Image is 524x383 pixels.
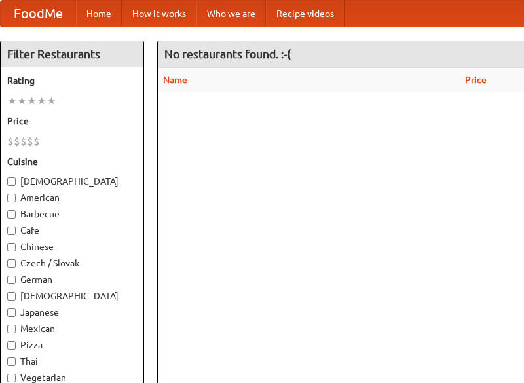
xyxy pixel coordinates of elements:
input: Pizza [7,341,16,350]
label: Mexican [7,322,137,335]
label: American [7,191,137,204]
li: $ [14,134,20,149]
input: Chinese [7,243,16,251]
a: FoodMe [1,1,76,27]
input: Japanese [7,308,16,317]
ng-pluralize: No restaurants found. :-( [164,48,291,60]
h5: Rating [7,74,137,87]
label: Japanese [7,306,137,319]
label: Chinese [7,240,137,253]
a: How it works [122,1,196,27]
li: $ [7,134,14,149]
input: Vegetarian [7,374,16,382]
li: $ [33,134,40,149]
input: Mexican [7,325,16,333]
input: Czech / Slovak [7,259,16,268]
h5: Price [7,115,137,128]
input: Barbecue [7,210,16,219]
h4: Filter Restaurants [1,41,143,67]
input: American [7,194,16,202]
label: German [7,273,137,286]
li: ★ [27,94,37,108]
label: Thai [7,355,137,368]
input: Thai [7,357,16,366]
input: Cafe [7,227,16,235]
h5: Cuisine [7,155,137,168]
input: German [7,276,16,284]
li: ★ [37,94,47,108]
label: [DEMOGRAPHIC_DATA] [7,175,137,188]
a: Name [163,75,187,85]
li: ★ [7,94,17,108]
label: Cafe [7,224,137,237]
li: $ [20,134,27,149]
input: [DEMOGRAPHIC_DATA] [7,177,16,186]
li: ★ [17,94,27,108]
label: [DEMOGRAPHIC_DATA] [7,289,137,302]
a: Home [76,1,122,27]
a: Recipe videos [266,1,345,27]
a: Who we are [196,1,266,27]
label: Pizza [7,338,137,352]
label: Czech / Slovak [7,257,137,270]
li: $ [27,134,33,149]
li: ★ [47,94,56,108]
a: Price [465,75,487,85]
input: [DEMOGRAPHIC_DATA] [7,292,16,301]
label: Barbecue [7,208,137,221]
